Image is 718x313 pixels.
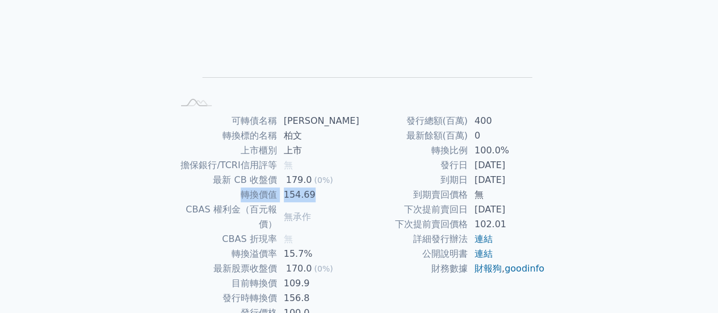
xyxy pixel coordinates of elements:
[173,158,277,173] td: 擔保銀行/TCRI信用評等
[505,263,544,274] a: goodinfo
[468,128,545,143] td: 0
[468,158,545,173] td: [DATE]
[173,202,277,232] td: CBAS 權利金（百元報價）
[173,143,277,158] td: 上市櫃別
[359,247,468,261] td: 公開說明書
[359,143,468,158] td: 轉換比例
[173,276,277,291] td: 目前轉換價
[173,128,277,143] td: 轉換標的名稱
[173,173,277,187] td: 最新 CB 收盤價
[284,233,293,244] span: 無
[277,143,359,158] td: 上市
[277,114,359,128] td: [PERSON_NAME]
[173,187,277,202] td: 轉換價值
[173,261,277,276] td: 最新股票收盤價
[277,247,359,261] td: 15.7%
[173,247,277,261] td: 轉換溢價率
[277,291,359,306] td: 156.8
[359,173,468,187] td: 到期日
[468,202,545,217] td: [DATE]
[468,143,545,158] td: 100.0%
[468,217,545,232] td: 102.01
[173,291,277,306] td: 發行時轉換價
[277,187,359,202] td: 154.69
[284,160,293,170] span: 無
[468,173,545,187] td: [DATE]
[475,233,493,244] a: 連結
[359,202,468,217] td: 下次提前賣回日
[173,114,277,128] td: 可轉債名稱
[284,173,314,187] div: 179.0
[475,248,493,259] a: 連結
[359,187,468,202] td: 到期賣回價格
[359,128,468,143] td: 最新餘額(百萬)
[284,211,311,222] span: 無承作
[468,261,545,276] td: ,
[173,232,277,247] td: CBAS 折現率
[359,232,468,247] td: 詳細發行辦法
[359,217,468,232] td: 下次提前賣回價格
[314,264,333,273] span: (0%)
[277,276,359,291] td: 109.9
[359,114,468,128] td: 發行總額(百萬)
[468,114,545,128] td: 400
[661,258,718,313] iframe: Chat Widget
[359,261,468,276] td: 財務數據
[661,258,718,313] div: 聊天小工具
[475,263,502,274] a: 財報狗
[314,176,333,185] span: (0%)
[277,128,359,143] td: 柏文
[284,261,314,276] div: 170.0
[468,187,545,202] td: 無
[359,158,468,173] td: 發行日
